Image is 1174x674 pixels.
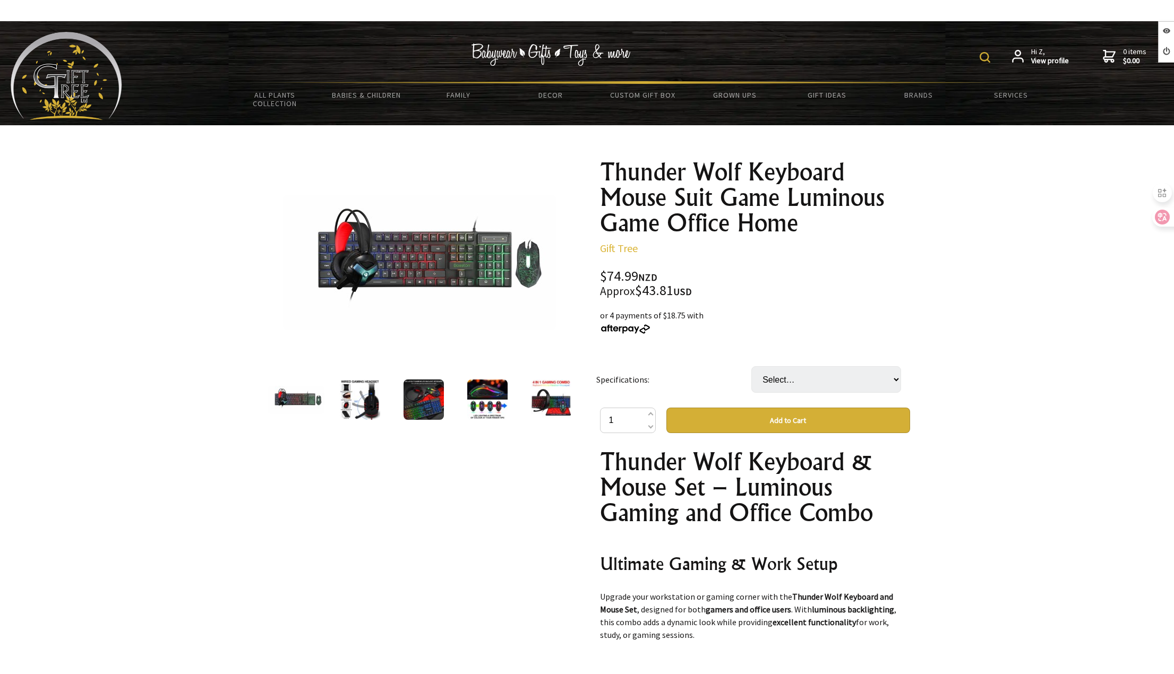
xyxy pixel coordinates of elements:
h1: Thunder Wolf Keyboard & Mouse Set – Luminous Gaming and Office Combo [600,449,910,525]
span: USD [673,286,692,298]
img: Afterpay [600,324,651,334]
strong: excellent functionality [773,617,856,627]
h2: Ultimate Gaming & Work Setup [600,551,910,576]
strong: gamers and office users [706,604,791,615]
a: Hi Z,View profile [1012,47,1069,66]
strong: View profile [1031,56,1069,66]
a: Gift Tree [600,241,638,255]
a: Custom Gift Box [597,84,689,106]
strong: $0.00 [1123,56,1146,66]
img: Babywear - Gifts - Toys & more [472,44,631,66]
a: Family [413,84,504,106]
span: NZD [638,271,657,283]
a: Babies & Children [321,84,413,106]
a: Decor [504,84,596,106]
img: Thunder Wolf Keyboard Mouse Suit Game Luminous Game Office Home [531,379,571,420]
img: Thunder Wolf Keyboard Mouse Suit Game Luminous Game Office Home [404,379,444,420]
img: Thunder Wolf Keyboard Mouse Suit Game Luminous Game Office Home [268,386,325,414]
a: Services [965,84,1057,106]
img: Thunder Wolf Keyboard Mouse Suit Game Luminous Game Office Home [340,379,380,420]
img: Thunder Wolf Keyboard Mouse Suit Game Luminous Game Office Home [283,195,556,330]
td: Specifications: [596,351,751,408]
strong: luminous backlighting [812,604,894,615]
a: Brands [873,84,965,106]
div: $74.99 $43.81 [600,270,910,298]
small: Approx [600,284,635,298]
img: Thunder Wolf Keyboard Mouse Suit Game Luminous Game Office Home [467,379,508,420]
a: Grown Ups [689,84,781,106]
a: 0 items$0.00 [1103,47,1146,66]
span: 0 items [1123,47,1146,66]
img: product search [980,52,990,63]
div: Keyboard, mouse, headset, mouse pad [600,449,910,661]
button: Add to Cart [666,408,910,433]
p: Upgrade your workstation or gaming corner with the , designed for both . With , this combo adds a... [600,590,910,641]
h1: Thunder Wolf Keyboard Mouse Suit Game Luminous Game Office Home [600,159,910,236]
span: Hi Z, [1031,47,1069,66]
a: All Plants Collection [229,84,321,115]
strong: Thunder Wolf Keyboard and Mouse Set [600,591,893,615]
div: or 4 payments of $18.75 with [600,309,910,334]
a: Gift Ideas [781,84,872,106]
img: Babyware - Gifts - Toys and more... [11,32,122,120]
